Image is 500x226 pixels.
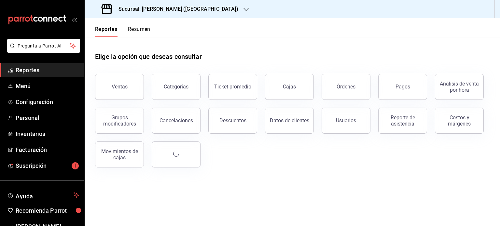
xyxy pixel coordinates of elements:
[160,117,193,124] div: Cancelaciones
[152,108,201,134] button: Cancelaciones
[95,26,150,37] div: navigation tabs
[16,113,79,122] span: Personal
[270,117,309,124] div: Datos de clientes
[378,108,427,134] button: Reporte de asistencia
[396,84,410,90] div: Pagos
[112,84,128,90] div: Ventas
[265,108,314,134] button: Datos de clientes
[16,161,79,170] span: Suscripción
[72,17,77,22] button: open_drawer_menu
[16,98,79,106] span: Configuración
[128,26,150,37] button: Resumen
[95,26,118,37] button: Reportes
[378,74,427,100] button: Pagos
[152,74,201,100] button: Categorías
[16,191,71,199] span: Ayuda
[439,81,479,93] div: Análisis de venta por hora
[16,206,79,215] span: Recomienda Parrot
[322,108,370,134] button: Usuarios
[214,84,251,90] div: Ticket promedio
[219,117,246,124] div: Descuentos
[164,84,188,90] div: Categorías
[95,74,144,100] button: Ventas
[18,43,70,49] span: Pregunta a Parrot AI
[5,47,80,54] a: Pregunta a Parrot AI
[95,141,144,167] button: Movimientos de cajas
[265,74,314,100] button: Cajas
[16,145,79,154] span: Facturación
[439,114,479,127] div: Costos y márgenes
[283,84,296,90] div: Cajas
[16,82,79,90] span: Menú
[99,148,140,161] div: Movimientos de cajas
[95,108,144,134] button: Grupos modificadores
[336,117,356,124] div: Usuarios
[382,114,423,127] div: Reporte de asistencia
[99,114,140,127] div: Grupos modificadores
[208,74,257,100] button: Ticket promedio
[95,52,202,61] h1: Elige la opción que deseas consultar
[435,74,484,100] button: Análisis de venta por hora
[322,74,370,100] button: Órdenes
[208,108,257,134] button: Descuentos
[16,66,79,74] span: Reportes
[16,129,79,138] span: Inventarios
[7,39,80,53] button: Pregunta a Parrot AI
[337,84,355,90] div: Órdenes
[113,5,238,13] h3: Sucursal: [PERSON_NAME] ([GEOGRAPHIC_DATA])
[435,108,484,134] button: Costos y márgenes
